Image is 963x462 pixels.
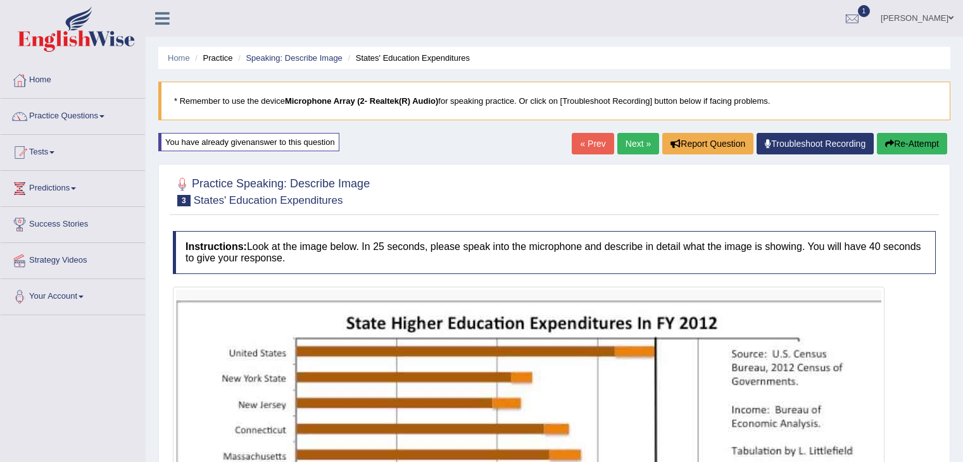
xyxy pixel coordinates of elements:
[173,231,936,273] h4: Look at the image below. In 25 seconds, please speak into the microphone and describe in detail w...
[1,171,145,203] a: Predictions
[1,243,145,275] a: Strategy Videos
[173,175,370,206] h2: Practice Speaking: Describe Image
[1,279,145,311] a: Your Account
[194,194,343,206] small: States' Education Expenditures
[858,5,871,17] span: 1
[572,133,614,154] a: « Prev
[158,133,339,151] div: You have already given answer to this question
[168,53,190,63] a: Home
[1,135,145,166] a: Tests
[246,53,342,63] a: Speaking: Describe Image
[192,52,232,64] li: Practice
[158,82,950,120] blockquote: * Remember to use the device for speaking practice. Or click on [Troubleshoot Recording] button b...
[662,133,753,154] button: Report Question
[186,241,247,252] b: Instructions:
[177,195,191,206] span: 3
[877,133,947,154] button: Re-Attempt
[1,63,145,94] a: Home
[617,133,659,154] a: Next »
[344,52,470,64] li: States' Education Expenditures
[1,207,145,239] a: Success Stories
[285,96,438,106] b: Microphone Array (2- Realtek(R) Audio)
[1,99,145,130] a: Practice Questions
[757,133,874,154] a: Troubleshoot Recording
